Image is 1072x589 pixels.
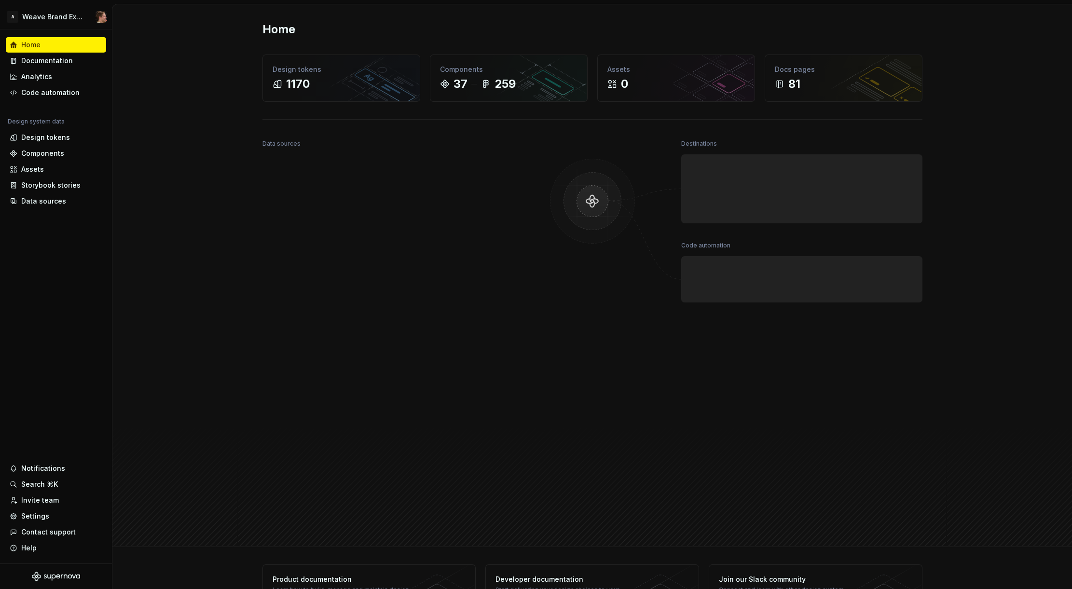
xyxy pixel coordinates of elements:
div: Weave Brand Extended [22,12,84,22]
div: Components [21,149,64,158]
div: 0 [621,76,628,92]
div: Design system data [8,118,65,125]
div: Developer documentation [495,575,636,584]
div: Join our Slack community [719,575,859,584]
div: 37 [454,76,467,92]
div: 1170 [286,76,310,92]
div: Contact support [21,527,76,537]
div: Code automation [681,239,730,252]
div: Assets [607,65,745,74]
a: Home [6,37,106,53]
a: Docs pages81 [765,55,922,102]
a: Analytics [6,69,106,84]
div: Data sources [21,196,66,206]
div: Home [21,40,41,50]
div: Design tokens [21,133,70,142]
a: Settings [6,508,106,524]
a: Components37259 [430,55,588,102]
div: Components [440,65,577,74]
div: A [7,11,18,23]
div: 259 [495,76,516,92]
button: AWeave Brand ExtendedAlexis Morin [2,6,110,27]
a: Code automation [6,85,106,100]
div: Analytics [21,72,52,82]
div: Settings [21,511,49,521]
a: Invite team [6,493,106,508]
a: Assets0 [597,55,755,102]
div: Product documentation [273,575,413,584]
div: 81 [788,76,800,92]
img: Alexis Morin [96,11,107,23]
div: Docs pages [775,65,912,74]
div: Notifications [21,464,65,473]
a: Design tokens [6,130,106,145]
a: Documentation [6,53,106,68]
div: Invite team [21,495,59,505]
div: Code automation [21,88,80,97]
div: Storybook stories [21,180,81,190]
div: Documentation [21,56,73,66]
a: Storybook stories [6,178,106,193]
h2: Home [262,22,295,37]
div: Assets [21,164,44,174]
div: Help [21,543,37,553]
button: Help [6,540,106,556]
div: Design tokens [273,65,410,74]
a: Components [6,146,106,161]
button: Notifications [6,461,106,476]
div: Data sources [262,137,301,151]
div: Search ⌘K [21,479,58,489]
div: Destinations [681,137,717,151]
svg: Supernova Logo [32,572,80,581]
button: Contact support [6,524,106,540]
a: Design tokens1170 [262,55,420,102]
button: Search ⌘K [6,477,106,492]
a: Assets [6,162,106,177]
a: Data sources [6,193,106,209]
